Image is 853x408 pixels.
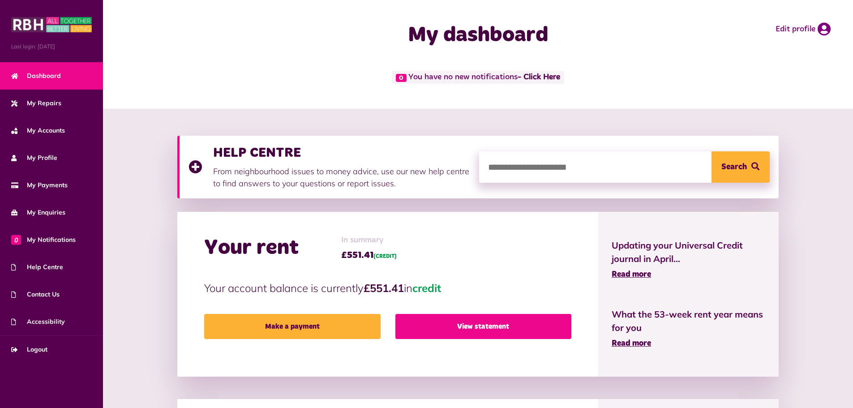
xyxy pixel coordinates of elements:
[11,262,63,272] span: Help Centre
[11,126,65,135] span: My Accounts
[612,239,765,281] a: Updating your Universal Credit journal in April... Read more
[204,280,571,296] p: Your account balance is currently in
[412,281,441,295] span: credit
[612,271,651,279] span: Read more
[392,71,564,84] span: You have no new notifications
[11,16,92,34] img: MyRBH
[341,249,397,262] span: £551.41
[11,290,60,299] span: Contact Us
[395,314,571,339] a: View statement
[612,239,765,266] span: Updating your Universal Credit journal in April...
[11,153,57,163] span: My Profile
[11,235,21,245] span: 0
[518,73,560,82] a: - Click Here
[11,317,65,326] span: Accessibility
[11,43,92,51] span: Last login: [DATE]
[396,74,407,82] span: 0
[11,208,65,217] span: My Enquiries
[612,339,651,348] span: Read more
[213,165,470,189] p: From neighbourhood issues to money advice, use our new help centre to find answers to your questi...
[721,151,747,183] span: Search
[776,22,831,36] a: Edit profile
[612,308,765,335] span: What the 53-week rent year means for you
[11,180,68,190] span: My Payments
[364,281,404,295] strong: £551.41
[204,314,380,339] a: Make a payment
[11,99,61,108] span: My Repairs
[341,234,397,246] span: In summary
[11,71,61,81] span: Dashboard
[11,235,76,245] span: My Notifications
[11,345,47,354] span: Logout
[712,151,770,183] button: Search
[204,235,299,261] h2: Your rent
[612,308,765,350] a: What the 53-week rent year means for you Read more
[373,254,397,259] span: (CREDIT)
[213,145,470,161] h3: HELP CENTRE
[300,22,657,48] h1: My dashboard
